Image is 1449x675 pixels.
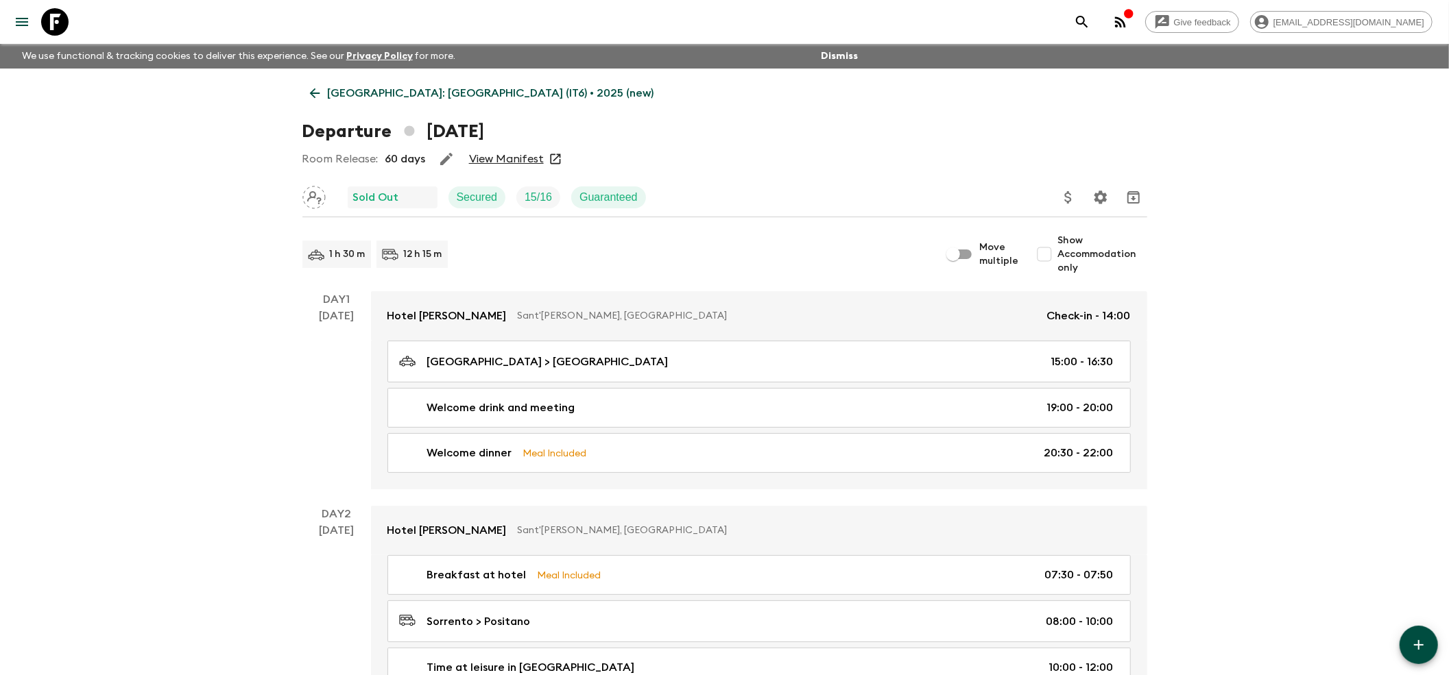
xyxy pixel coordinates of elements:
span: Move multiple [980,241,1020,268]
p: Sold Out [353,189,399,206]
button: Settings [1087,184,1114,211]
a: Breakfast at hotelMeal Included07:30 - 07:50 [387,555,1131,595]
a: View Manifest [469,152,544,166]
p: Day 2 [302,506,371,522]
p: Secured [457,189,498,206]
p: Breakfast at hotel [427,567,527,583]
a: [GEOGRAPHIC_DATA]: [GEOGRAPHIC_DATA] (IT6) • 2025 (new) [302,79,662,107]
p: 60 days [385,151,426,167]
p: Meal Included [523,445,587,461]
p: [GEOGRAPHIC_DATA] > [GEOGRAPHIC_DATA] [427,354,669,370]
button: Update Price, Early Bird Discount and Costs [1055,184,1082,211]
span: Give feedback [1166,17,1238,27]
span: Assign pack leader [302,190,326,201]
a: Welcome dinnerMeal Included20:30 - 22:00 [387,433,1131,473]
p: 20:30 - 22:00 [1044,445,1114,461]
h1: Departure [DATE] [302,118,484,145]
p: 08:00 - 10:00 [1046,613,1114,630]
div: [DATE] [319,308,354,489]
button: Archive (Completed, Cancelled or Unsynced Departures only) [1120,184,1147,211]
a: Hotel [PERSON_NAME]Sant'[PERSON_NAME], [GEOGRAPHIC_DATA]Check-in - 14:00 [371,291,1147,341]
div: Trip Fill [516,186,560,208]
p: Guaranteed [579,189,638,206]
a: Give feedback [1145,11,1239,33]
p: Meal Included [538,567,601,582]
p: Room Release: [302,151,379,167]
a: Welcome drink and meeting19:00 - 20:00 [387,388,1131,428]
p: 07:30 - 07:50 [1045,567,1114,583]
p: Sorrento > Positano [427,613,531,630]
div: Secured [448,186,506,208]
button: search adventures [1068,8,1096,36]
p: 15 / 16 [525,189,552,206]
a: [GEOGRAPHIC_DATA] > [GEOGRAPHIC_DATA]15:00 - 16:30 [387,341,1131,382]
p: Hotel [PERSON_NAME] [387,522,507,539]
a: Sorrento > Positano08:00 - 10:00 [387,600,1131,642]
p: Sant'[PERSON_NAME], [GEOGRAPHIC_DATA] [518,524,1120,537]
p: 1 h 30 m [330,247,366,261]
p: We use functional & tracking cookies to deliver this experience. See our for more. [16,44,462,69]
a: Hotel [PERSON_NAME]Sant'[PERSON_NAME], [GEOGRAPHIC_DATA] [371,506,1147,555]
p: Welcome dinner [427,445,512,461]
button: menu [8,8,36,36]
p: [GEOGRAPHIC_DATA]: [GEOGRAPHIC_DATA] (IT6) • 2025 (new) [328,85,654,101]
div: [EMAIL_ADDRESS][DOMAIN_NAME] [1250,11,1433,33]
p: Sant'[PERSON_NAME], [GEOGRAPHIC_DATA] [518,309,1036,323]
p: 19:00 - 20:00 [1047,400,1114,416]
p: Hotel [PERSON_NAME] [387,308,507,324]
span: [EMAIL_ADDRESS][DOMAIN_NAME] [1266,17,1432,27]
p: Day 1 [302,291,371,308]
p: 12 h 15 m [404,247,442,261]
button: Dismiss [817,47,861,66]
p: Check-in - 14:00 [1047,308,1131,324]
a: Privacy Policy [346,51,413,61]
span: Show Accommodation only [1058,234,1147,275]
p: Welcome drink and meeting [427,400,575,416]
p: 15:00 - 16:30 [1051,354,1114,370]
